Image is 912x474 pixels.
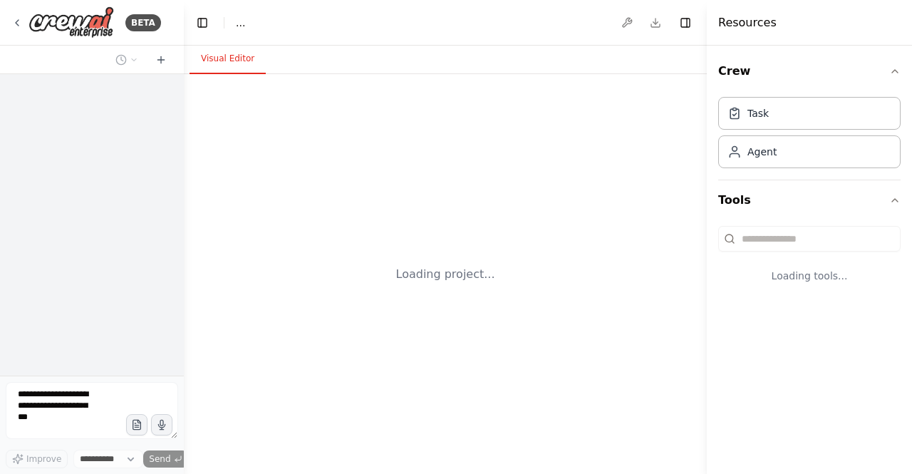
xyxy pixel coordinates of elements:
[675,13,695,33] button: Hide right sidebar
[718,257,901,294] div: Loading tools...
[718,220,901,306] div: Tools
[126,414,147,436] button: Upload files
[192,13,212,33] button: Hide left sidebar
[125,14,161,31] div: BETA
[718,51,901,91] button: Crew
[747,145,777,159] div: Agent
[396,266,495,283] div: Loading project...
[6,450,68,468] button: Improve
[190,44,266,74] button: Visual Editor
[236,16,245,30] span: ...
[747,106,769,120] div: Task
[149,453,170,465] span: Send
[28,6,114,38] img: Logo
[718,180,901,220] button: Tools
[26,453,61,465] span: Improve
[718,91,901,180] div: Crew
[143,450,187,468] button: Send
[236,16,245,30] nav: breadcrumb
[718,14,777,31] h4: Resources
[150,51,172,68] button: Start a new chat
[110,51,144,68] button: Switch to previous chat
[151,414,172,436] button: Click to speak your automation idea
